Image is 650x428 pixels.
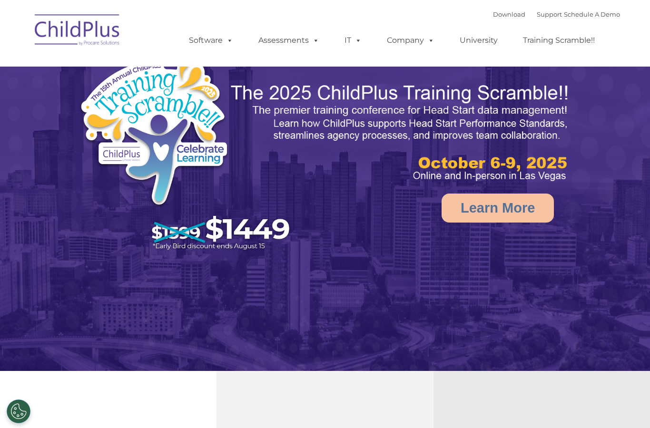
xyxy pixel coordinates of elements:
[442,194,554,223] a: Learn More
[335,31,371,50] a: IT
[377,31,444,50] a: Company
[513,31,604,50] a: Training Scramble!!
[564,10,620,18] a: Schedule A Demo
[450,31,507,50] a: University
[30,8,125,55] img: ChildPlus by Procare Solutions
[179,31,243,50] a: Software
[493,10,525,18] a: Download
[602,382,650,428] iframe: Chat Widget
[7,399,30,423] button: Cookies Settings
[493,10,620,18] font: |
[249,31,329,50] a: Assessments
[537,10,562,18] a: Support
